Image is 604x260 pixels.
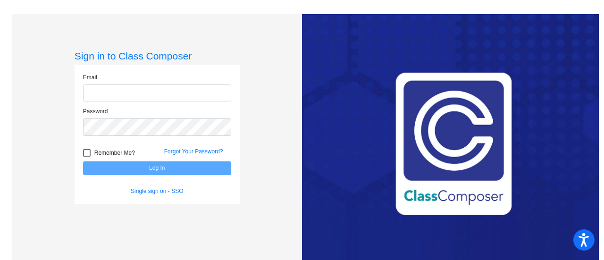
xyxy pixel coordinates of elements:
[131,188,183,194] a: Single sign on - SSO
[83,161,231,175] button: Log In
[94,147,135,159] span: Remember Me?
[75,50,240,62] h3: Sign in to Class Composer
[83,107,108,116] label: Password
[164,148,223,155] a: Forgot Your Password?
[83,73,97,82] label: Email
